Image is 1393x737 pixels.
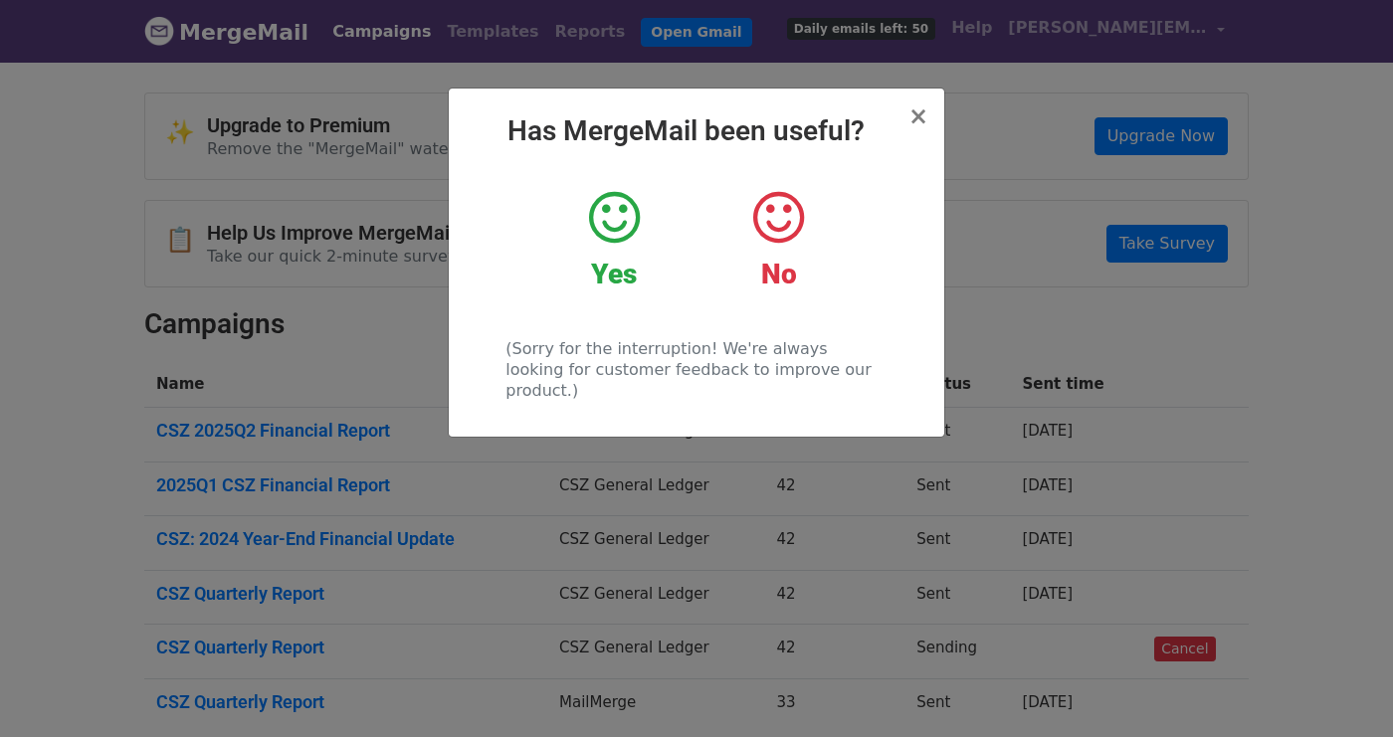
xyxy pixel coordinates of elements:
[761,258,797,290] strong: No
[465,114,928,148] h2: Has MergeMail been useful?
[505,338,887,401] p: (Sorry for the interruption! We're always looking for customer feedback to improve our product.)
[711,188,846,291] a: No
[908,104,928,128] button: Close
[547,188,682,291] a: Yes
[908,102,928,130] span: ×
[591,258,637,290] strong: Yes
